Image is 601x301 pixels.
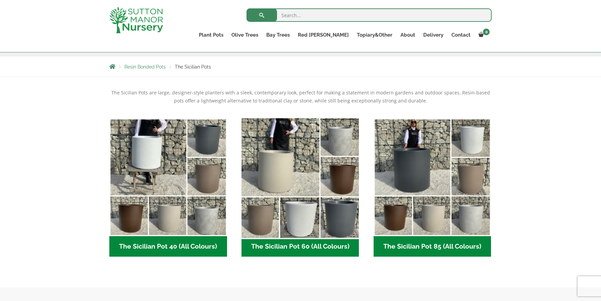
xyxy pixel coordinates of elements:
a: Bay Trees [262,30,294,40]
h2: The Sicilian Pot 40 (All Colours) [109,236,227,257]
a: Contact [447,30,475,40]
a: Olive Trees [227,30,262,40]
nav: Breadcrumbs [109,64,492,69]
a: About [396,30,419,40]
a: Visit product category The Sicilian Pot 85 (All Colours) [374,118,491,257]
span: The Sicilian Pots [175,64,211,70]
a: Delivery [419,30,447,40]
a: Topiary&Other [353,30,396,40]
a: Plant Pots [195,30,227,40]
img: The Sicilian Pot 85 (All Colours) [374,118,491,236]
img: The Sicilian Pot 60 (All Colours) [238,115,362,239]
a: Visit product category The Sicilian Pot 40 (All Colours) [109,118,227,257]
input: Search... [247,8,492,22]
img: logo [109,7,163,33]
span: 0 [483,29,490,35]
h2: The Sicilian Pot 60 (All Colours) [241,236,359,257]
a: Visit product category The Sicilian Pot 60 (All Colours) [241,118,359,257]
img: The Sicilian Pot 40 (All Colours) [109,118,227,236]
a: Resin Bonded Pots [124,64,166,70]
h2: The Sicilian Pot 85 (All Colours) [374,236,491,257]
p: The Sicilian Pots are large, designer-style planters with a sleek, contemporary look, perfect for... [109,89,492,105]
a: 0 [475,30,492,40]
a: Red [PERSON_NAME] [294,30,353,40]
